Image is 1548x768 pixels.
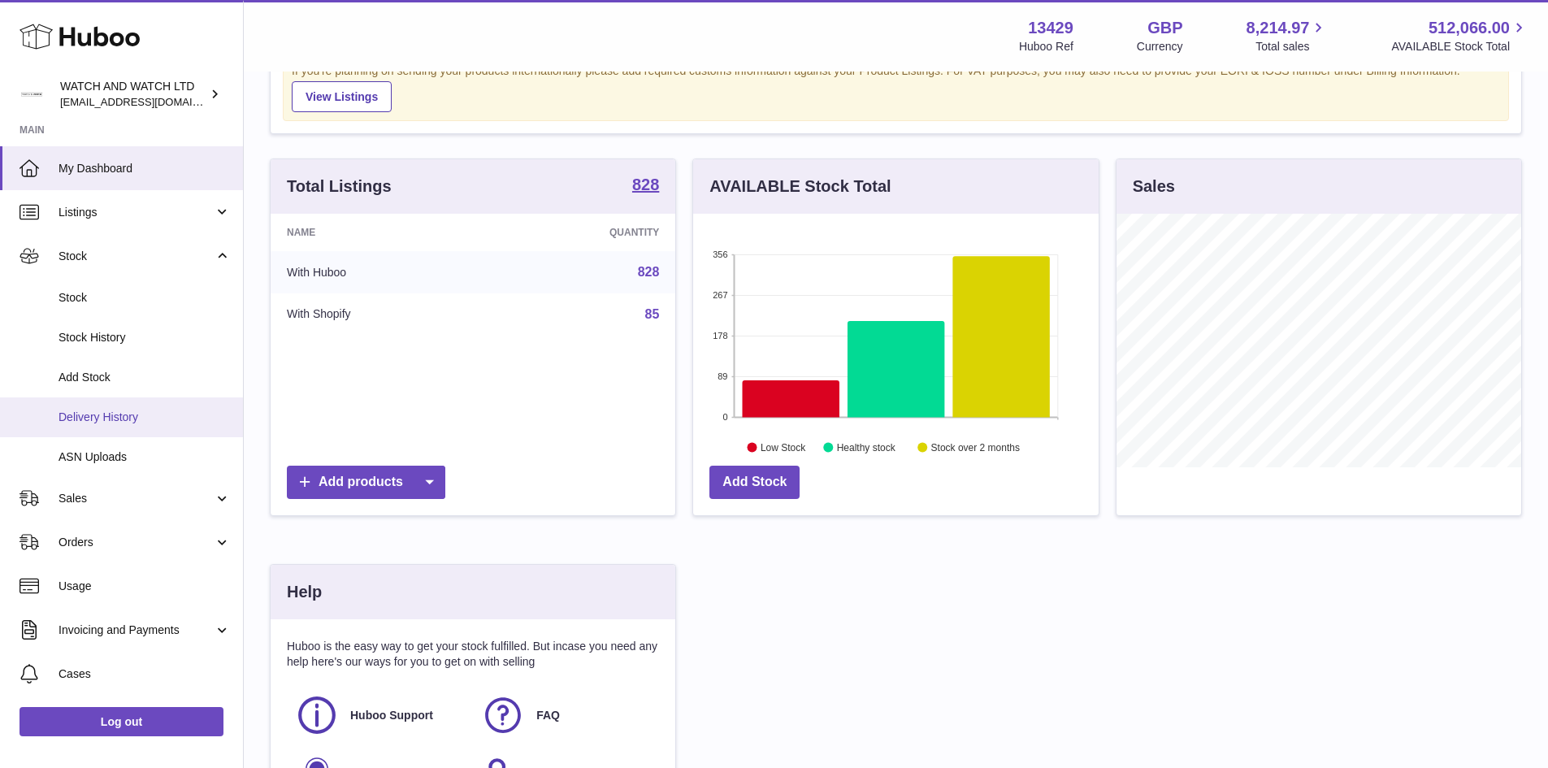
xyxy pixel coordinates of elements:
[1247,17,1329,54] a: 8,214.97 Total sales
[713,331,727,341] text: 178
[59,249,214,264] span: Stock
[645,307,660,321] a: 85
[59,161,231,176] span: My Dashboard
[837,441,896,453] text: Healthy stock
[1255,39,1328,54] span: Total sales
[287,581,322,603] h3: Help
[59,491,214,506] span: Sales
[718,371,728,381] text: 89
[60,95,239,108] span: [EMAIL_ADDRESS][DOMAIN_NAME]
[713,290,727,300] text: 267
[632,176,659,196] a: 828
[20,707,223,736] a: Log out
[59,579,231,594] span: Usage
[536,708,560,723] span: FAQ
[1147,17,1182,39] strong: GBP
[1391,39,1528,54] span: AVAILABLE Stock Total
[60,79,206,110] div: WATCH AND WATCH LTD
[292,81,392,112] a: View Listings
[59,449,231,465] span: ASN Uploads
[931,441,1020,453] text: Stock over 2 months
[295,693,465,737] a: Huboo Support
[1028,17,1073,39] strong: 13429
[59,290,231,306] span: Stock
[709,176,891,197] h3: AVAILABLE Stock Total
[1137,39,1183,54] div: Currency
[59,623,214,638] span: Invoicing and Payments
[350,708,433,723] span: Huboo Support
[271,293,489,336] td: With Shopify
[1391,17,1528,54] a: 512,066.00 AVAILABLE Stock Total
[709,466,800,499] a: Add Stock
[292,63,1500,112] div: If you're planning on sending your products internationally please add required customs informati...
[271,251,489,293] td: With Huboo
[20,82,44,106] img: internalAdmin-13429@internal.huboo.com
[1247,17,1310,39] span: 8,214.97
[723,412,728,422] text: 0
[638,265,660,279] a: 828
[59,535,214,550] span: Orders
[59,205,214,220] span: Listings
[271,214,489,251] th: Name
[59,410,231,425] span: Delivery History
[761,441,806,453] text: Low Stock
[713,249,727,259] text: 356
[287,466,445,499] a: Add products
[632,176,659,193] strong: 828
[59,666,231,682] span: Cases
[481,693,651,737] a: FAQ
[287,176,392,197] h3: Total Listings
[287,639,659,670] p: Huboo is the easy way to get your stock fulfilled. But incase you need any help here's our ways f...
[1133,176,1175,197] h3: Sales
[1019,39,1073,54] div: Huboo Ref
[1429,17,1510,39] span: 512,066.00
[489,214,676,251] th: Quantity
[59,370,231,385] span: Add Stock
[59,330,231,345] span: Stock History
